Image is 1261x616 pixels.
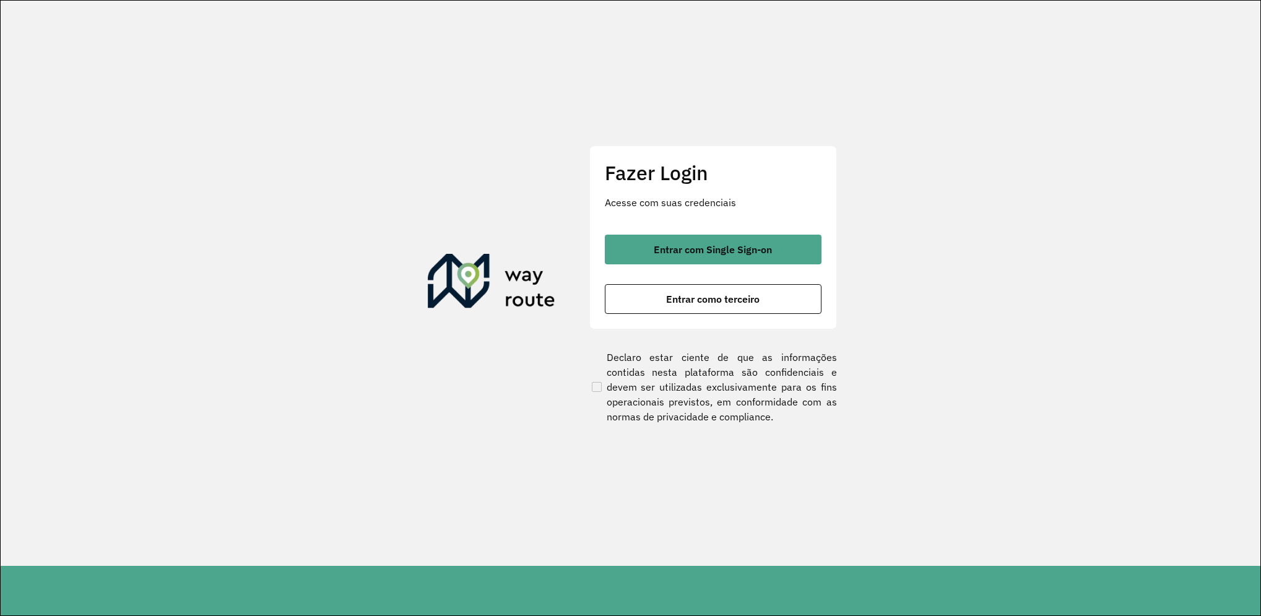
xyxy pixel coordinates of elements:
label: Declaro estar ciente de que as informações contidas nesta plataforma são confidenciais e devem se... [589,350,837,424]
h2: Fazer Login [605,161,821,184]
img: Roteirizador AmbevTech [428,254,555,313]
span: Entrar com Single Sign-on [654,245,772,254]
p: Acesse com suas credenciais [605,195,821,210]
span: Entrar como terceiro [666,294,760,304]
button: button [605,284,821,314]
button: button [605,235,821,264]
